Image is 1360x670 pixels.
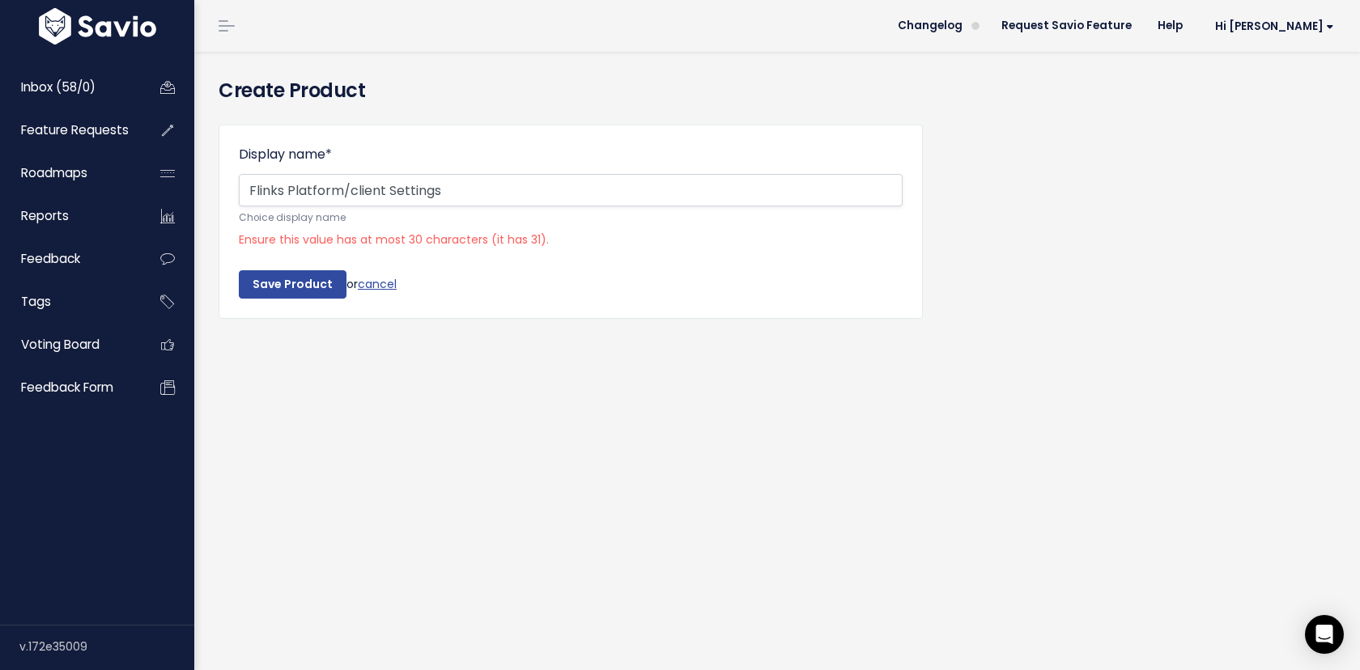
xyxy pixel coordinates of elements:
a: Reports [4,197,134,235]
img: logo-white.9d6f32f41409.svg [35,8,160,45]
a: Voting Board [4,326,134,363]
span: Feedback [21,250,80,267]
span: Ensure this value has at most 30 characters (it has 31). [239,230,903,250]
a: Feedback form [4,369,134,406]
input: Enter choice name [239,174,903,206]
a: Request Savio Feature [988,14,1145,38]
a: Hi [PERSON_NAME] [1196,14,1347,39]
span: Hi [PERSON_NAME] [1215,20,1334,32]
input: Save Product [239,270,346,299]
h4: Create Product [219,76,923,105]
span: Roadmaps [21,164,87,181]
label: Display name [239,145,332,164]
a: Help [1145,14,1196,38]
a: Inbox (58/0) [4,69,134,106]
a: Roadmaps [4,155,134,192]
a: cancel [358,275,397,291]
span: Voting Board [21,336,100,353]
span: Feedback form [21,379,113,396]
span: Reports [21,207,69,224]
a: Feedback [4,240,134,278]
span: Inbox (58/0) [21,78,96,95]
form: or [239,145,903,299]
span: Tags [21,293,51,310]
small: Choice display name [239,210,903,227]
span: Changelog [898,20,963,32]
a: Feature Requests [4,112,134,149]
div: v.172e35009 [19,625,194,668]
div: Open Intercom Messenger [1305,615,1344,654]
a: Tags [4,283,134,320]
span: Feature Requests [21,121,129,138]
